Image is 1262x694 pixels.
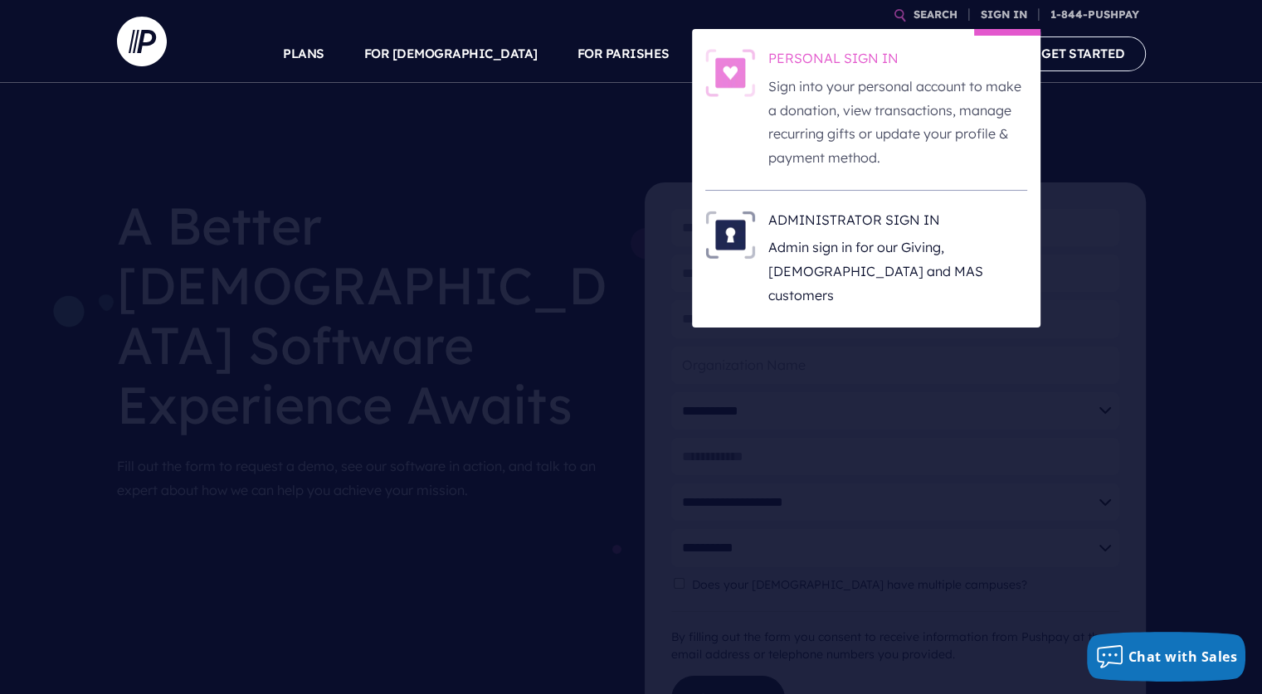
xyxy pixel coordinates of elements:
[705,49,755,97] img: PERSONAL SIGN IN - Illustration
[577,25,670,83] a: FOR PARISHES
[768,49,1027,74] h6: PERSONAL SIGN IN
[364,25,538,83] a: FOR [DEMOGRAPHIC_DATA]
[1021,36,1146,70] a: GET STARTED
[283,25,324,83] a: PLANS
[709,25,783,83] a: SOLUTIONS
[1087,632,1246,682] button: Chat with Sales
[822,25,880,83] a: EXPLORE
[920,25,982,83] a: COMPANY
[768,211,1027,235] h6: ADMINISTRATOR SIGN IN
[768,75,1027,170] p: Sign into your personal account to make a donation, view transactions, manage recurring gifts or ...
[705,211,755,259] img: ADMINISTRATOR SIGN IN - Illustration
[1128,648,1238,666] span: Chat with Sales
[705,211,1027,308] a: ADMINISTRATOR SIGN IN - Illustration ADMINISTRATOR SIGN IN Admin sign in for our Giving, [DEMOGRA...
[768,235,1027,307] p: Admin sign in for our Giving, [DEMOGRAPHIC_DATA] and MAS customers
[705,49,1027,170] a: PERSONAL SIGN IN - Illustration PERSONAL SIGN IN Sign into your personal account to make a donati...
